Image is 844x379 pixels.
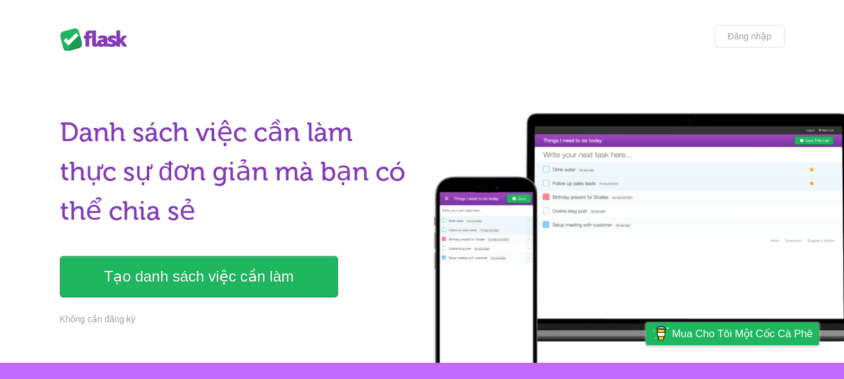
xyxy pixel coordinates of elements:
a: Mua cho tôi một cốc cà phê [646,322,819,345]
font: Mua cho tôi một cốc cà phê [672,328,813,340]
a: Đăng nhập [715,25,785,47]
font: Tạo danh sách việc cần làm [104,268,294,285]
font: Không cần đăng ký [60,314,136,324]
img: Mua cho tôi một cốc cà phê [652,323,669,344]
font: Danh sách việc cần làm thực sự đơn giản mà bạn có thể chia sẻ [60,117,405,227]
font: Đăng nhập [728,31,772,41]
a: Tạo danh sách việc cần làm [60,256,339,297]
